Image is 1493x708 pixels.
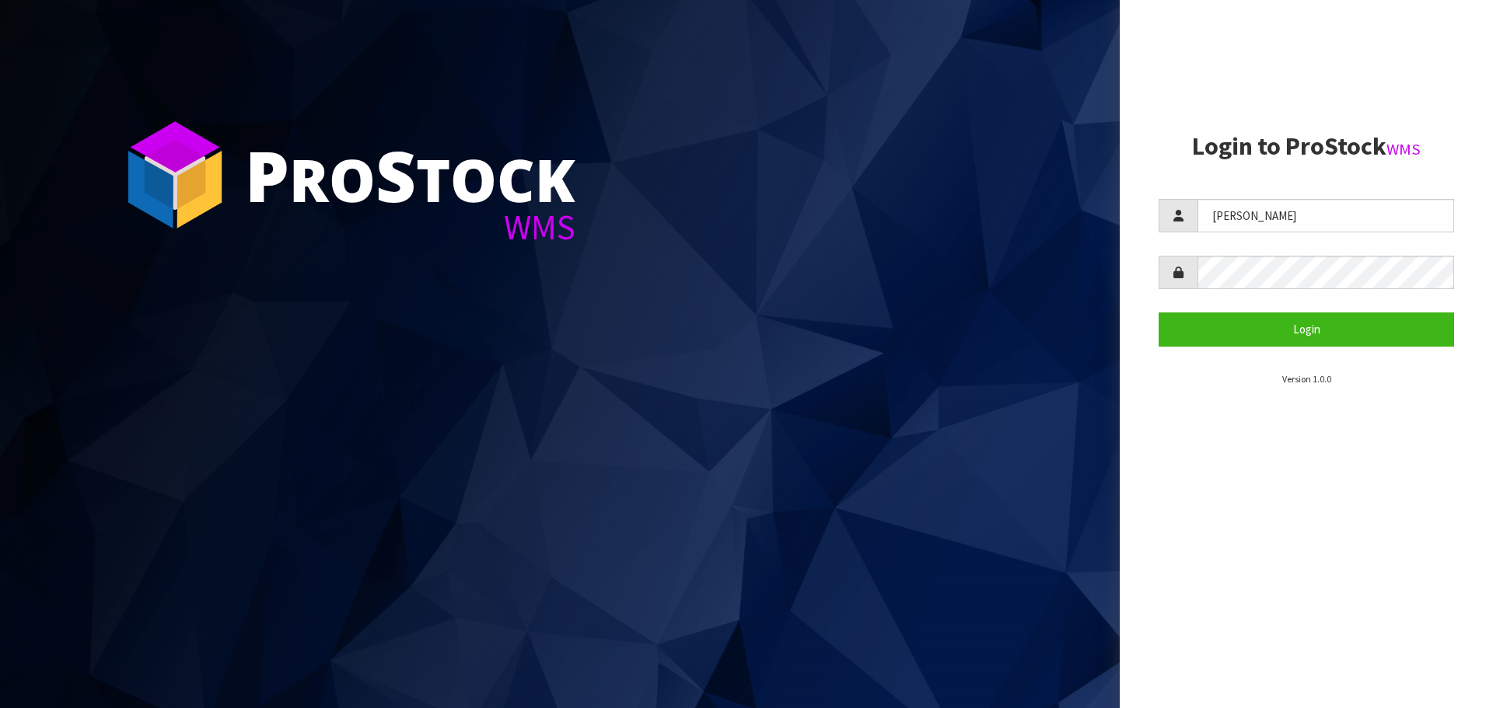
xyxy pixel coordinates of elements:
span: P [245,127,289,222]
div: WMS [245,210,575,245]
input: Username [1198,199,1454,232]
button: Login [1159,312,1454,346]
div: ro tock [245,140,575,210]
small: Version 1.0.0 [1282,373,1331,385]
h2: Login to ProStock [1159,133,1454,160]
img: ProStock Cube [117,117,233,233]
small: WMS [1386,139,1421,159]
span: S [376,127,416,222]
